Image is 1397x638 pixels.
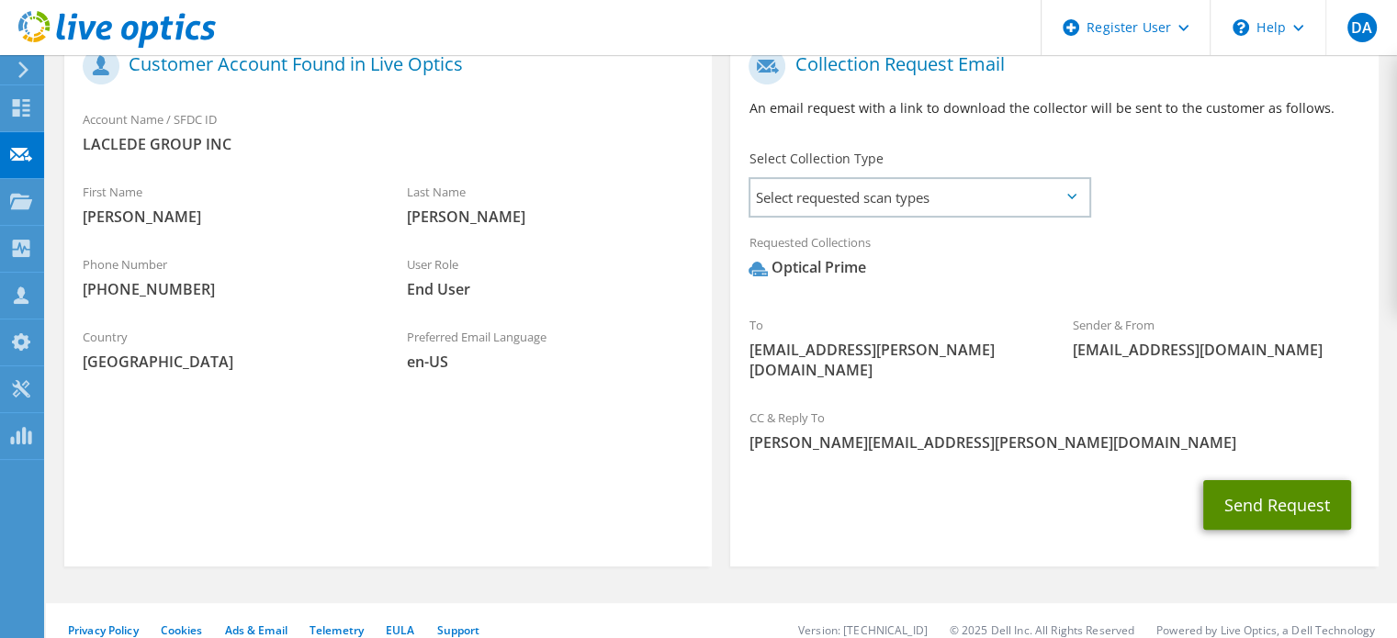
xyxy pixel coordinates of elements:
h1: Collection Request Email [749,48,1350,84]
div: First Name [64,173,389,236]
div: To [730,306,1054,389]
svg: \n [1233,19,1249,36]
li: © 2025 Dell Inc. All Rights Reserved [950,622,1134,638]
span: LACLEDE GROUP INC [83,134,693,154]
li: Version: [TECHNICAL_ID] [798,622,928,638]
div: Phone Number [64,245,389,308]
span: Select requested scan types [750,179,1088,216]
span: DA [1347,13,1377,42]
span: [PERSON_NAME][EMAIL_ADDRESS][PERSON_NAME][DOMAIN_NAME] [749,432,1359,453]
label: Select Collection Type [749,150,883,168]
a: Support [436,622,479,638]
a: Telemetry [310,622,364,638]
div: CC & Reply To [730,398,1378,462]
span: [EMAIL_ADDRESS][PERSON_NAME][DOMAIN_NAME] [749,340,1036,380]
div: Requested Collections [730,223,1378,297]
a: Privacy Policy [68,622,139,638]
div: Country [64,318,389,381]
div: Sender & From [1054,306,1379,369]
span: [PHONE_NUMBER] [83,279,370,299]
span: [EMAIL_ADDRESS][DOMAIN_NAME] [1073,340,1360,360]
div: Optical Prime [749,257,865,278]
div: Account Name / SFDC ID [64,100,712,163]
a: Cookies [161,622,203,638]
div: Preferred Email Language [389,318,713,381]
button: Send Request [1203,480,1351,530]
h1: Customer Account Found in Live Optics [83,48,684,84]
span: [PERSON_NAME] [83,207,370,227]
span: [GEOGRAPHIC_DATA] [83,352,370,372]
p: An email request with a link to download the collector will be sent to the customer as follows. [749,98,1359,118]
div: User Role [389,245,713,308]
a: EULA [386,622,414,638]
li: Powered by Live Optics, a Dell Technology [1156,622,1375,638]
span: en-US [407,352,694,372]
div: Last Name [389,173,713,236]
span: End User [407,279,694,299]
a: Ads & Email [225,622,287,638]
span: [PERSON_NAME] [407,207,694,227]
